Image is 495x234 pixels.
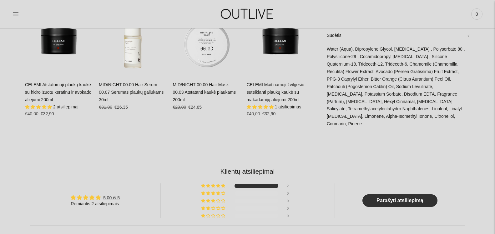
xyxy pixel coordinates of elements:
span: 1 atsiliepimas [275,104,301,109]
a: CELEMI Atstatomoji plaukų kaukė su hidrolizuotu keratinu ir avokado aliejumi 200ml [25,7,93,75]
div: Remiantis 2 atsiliepimais [71,201,120,207]
a: CELEMI Maitinamoji žvilgesio suteikianti plaukų kaukė su makadamijų aliejumi 200ml [247,82,304,102]
a: MID/NIGHT 00.00 Hair Mask 00.03 Atstatanti kaukė plaukams 200ml [173,82,236,102]
a: CELEMI Atstatomoji plaukų kaukė su hidrolizuotu keratinu ir avokado aliejumi 200ml [25,82,91,102]
div: 100% (2) reviews with 5 star rating [201,184,226,188]
span: €32,90 [41,111,54,116]
span: €24,65 [188,105,202,110]
span: 0 [472,10,481,18]
s: €31,00 [99,105,112,110]
a: MID/NIGHT 00.00 Hair Serum 00.07 Serumas plaukų galiukams 30ml [99,7,166,75]
a: MID/NIGHT 00.00 Hair Mask 00.03 Atstatanti kaukė plaukams 200ml [173,7,240,75]
div: Water (Aqua), Dipropylene Glycol, [MEDICAL_DATA] , Polysorbate 80 , Polysilicone-29 , Cocamidopro... [327,46,470,134]
div: Average rating is 5.00 stars [71,194,120,201]
span: 5.00 stars [25,104,53,109]
span: 2 atsiliepimai [53,104,78,109]
img: OUTLIVE [209,3,287,25]
h2: Klientų atsiliepimai [30,167,465,176]
span: 5.00 stars [247,104,275,109]
div: 2 [287,184,294,188]
s: €40,00 [247,111,260,116]
a: MID/NIGHT 00.00 Hair Serum 00.07 Serumas plaukų galiukams 30ml [99,82,164,102]
a: CELEMI Maitinamoji žvilgesio suteikianti plaukų kaukė su makadamijų aliejumi 200ml [247,7,314,75]
span: €32,90 [262,111,276,116]
s: €40,00 [25,111,38,116]
a: 0 [471,7,482,21]
a: Sudėtis [327,26,470,46]
s: €29,00 [173,105,186,110]
span: €26,35 [114,105,128,110]
a: 5.00 iš 5 [103,195,120,200]
a: Parašyti atsiliepimą [362,194,437,207]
